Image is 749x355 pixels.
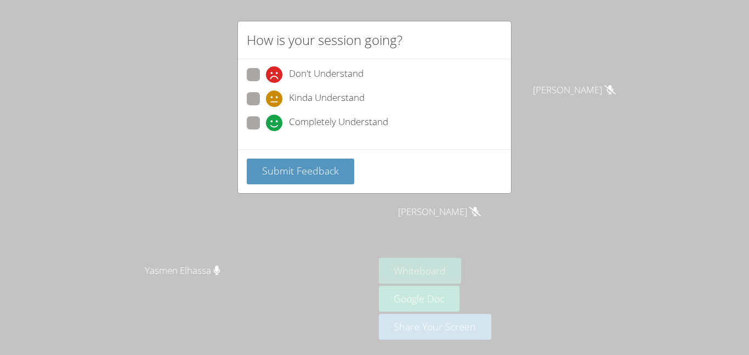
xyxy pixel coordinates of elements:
[289,66,364,83] span: Don't Understand
[289,91,365,107] span: Kinda Understand
[262,164,339,177] span: Submit Feedback
[247,30,402,50] h2: How is your session going?
[289,115,388,131] span: Completely Understand
[247,159,354,184] button: Submit Feedback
